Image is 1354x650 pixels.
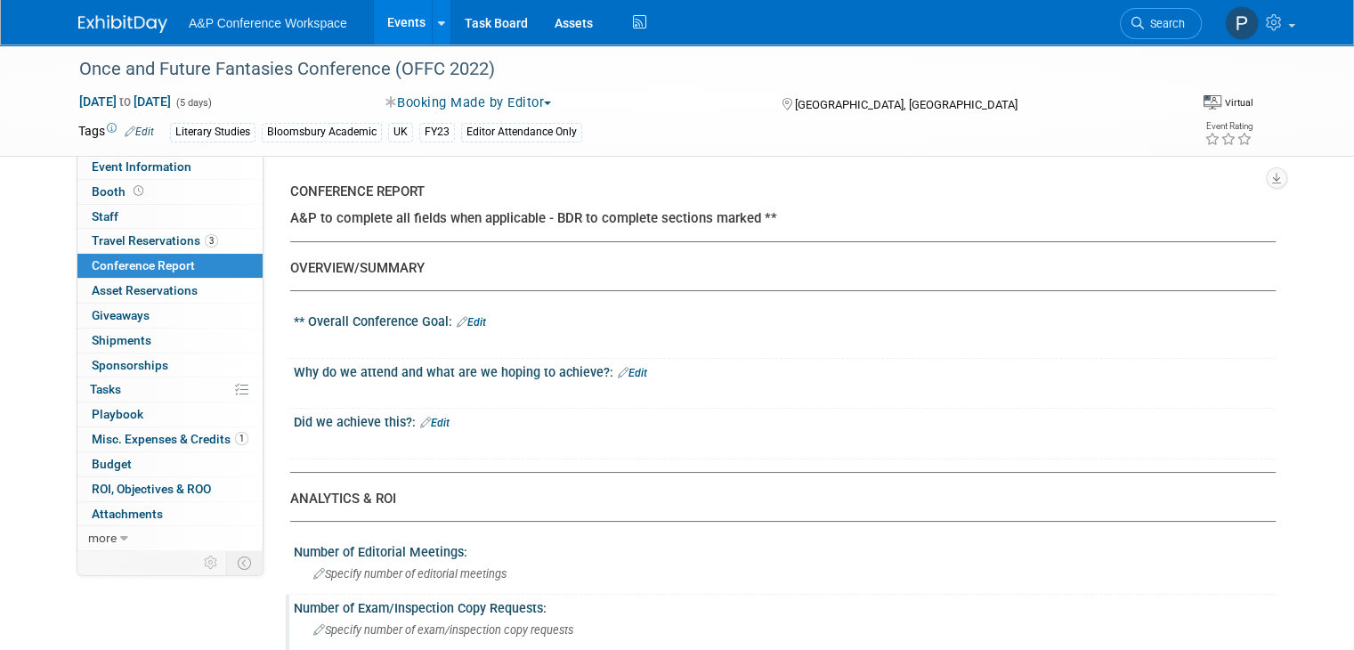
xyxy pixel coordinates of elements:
a: ROI, Objectives & ROO [77,477,263,501]
div: OVERVIEW/SUMMARY [290,259,1262,278]
td: Toggle Event Tabs [227,551,264,574]
span: [DATE] [DATE] [78,93,172,110]
a: Tasks [77,378,263,402]
a: Edit [125,126,154,138]
a: Edit [618,367,647,379]
span: Specify number of exam/inspection copy requests [313,623,573,637]
button: Booking Made by Editor [379,93,559,112]
div: Event Format [1080,93,1253,119]
a: Misc. Expenses & Credits1 [77,427,263,451]
div: Literary Studies [170,123,255,142]
span: Budget [92,457,132,471]
a: Travel Reservations3 [77,229,263,253]
span: more [88,531,117,545]
span: to [117,94,134,109]
span: Specify number of editorial meetings [313,567,507,581]
a: Event Information [77,155,263,179]
span: Event Information [92,159,191,174]
span: Playbook [92,407,143,421]
span: Misc. Expenses & Credits [92,432,248,446]
span: (5 days) [174,97,212,109]
a: Asset Reservations [77,279,263,303]
div: Did we achieve this?: [294,409,1276,432]
img: ExhibitDay [78,15,167,33]
div: Why do we attend and what are we hoping to achieve?: [294,359,1276,382]
span: Sponsorships [92,358,168,372]
img: Paige Papandrea [1225,6,1259,40]
span: Search [1144,17,1185,30]
span: Booth not reserved yet [130,184,147,198]
div: Editor Attendance Only [461,123,582,142]
span: Staff [92,209,118,223]
span: [GEOGRAPHIC_DATA], [GEOGRAPHIC_DATA] [795,98,1018,111]
a: Edit [420,417,450,429]
a: Search [1120,8,1202,39]
a: Shipments [77,329,263,353]
div: ANALYTICS & ROI [290,490,1262,508]
span: Tasks [90,382,121,396]
div: Number of Exam/Inspection Copy Requests: [294,595,1276,617]
a: more [77,526,263,550]
div: CONFERENCE REPORT [290,183,1262,201]
span: Shipments [92,333,151,347]
a: Booth [77,180,263,204]
a: Attachments [77,502,263,526]
td: Personalize Event Tab Strip [196,551,227,574]
span: Conference Report [92,258,195,272]
td: Tags [78,122,154,142]
a: Playbook [77,402,263,427]
a: Giveaways [77,304,263,328]
span: 3 [205,234,218,248]
div: ** Overall Conference Goal: [294,308,1276,331]
span: ROI, Objectives & ROO [92,482,211,496]
div: Bloomsbury Academic [262,123,382,142]
div: A&P to complete all fields when applicable - BDR to complete sections marked ** [290,209,1262,228]
a: Staff [77,205,263,229]
div: UK [388,123,413,142]
span: Travel Reservations [92,233,218,248]
div: Virtual [1224,96,1253,110]
span: Asset Reservations [92,283,198,297]
span: Booth [92,184,147,199]
a: Sponsorships [77,353,263,378]
div: Event Format [1204,93,1253,110]
img: Format-Virtual.png [1204,95,1221,110]
span: 1 [235,432,248,445]
span: Attachments [92,507,163,521]
span: Giveaways [92,308,150,322]
div: Event Rating [1204,122,1253,131]
div: Once and Future Fantasies Conference (OFFC 2022) [73,53,1154,85]
span: A&P Conference Workspace [189,16,347,30]
a: Edit [457,316,486,329]
div: Number of Editorial Meetings: [294,539,1276,561]
a: Budget [77,452,263,476]
a: Conference Report [77,254,263,278]
div: FY23 [419,123,455,142]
